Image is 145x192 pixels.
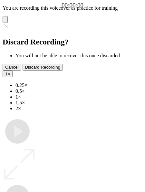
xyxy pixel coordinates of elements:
p: You are recording this voiceover as practice for training [3,5,142,11]
li: 2× [15,106,142,111]
li: You will not be able to recover this once discarded. [15,53,142,59]
li: 1× [15,94,142,100]
button: Cancel [3,64,21,71]
li: 1.5× [15,100,142,106]
h2: Discard Recording? [3,38,142,46]
span: 1 [5,72,7,76]
button: 1× [3,71,13,77]
li: 0.5× [15,88,142,94]
li: 0.25× [15,82,142,88]
a: 00:00:00 [62,2,83,9]
button: Discard Recording [23,64,63,71]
